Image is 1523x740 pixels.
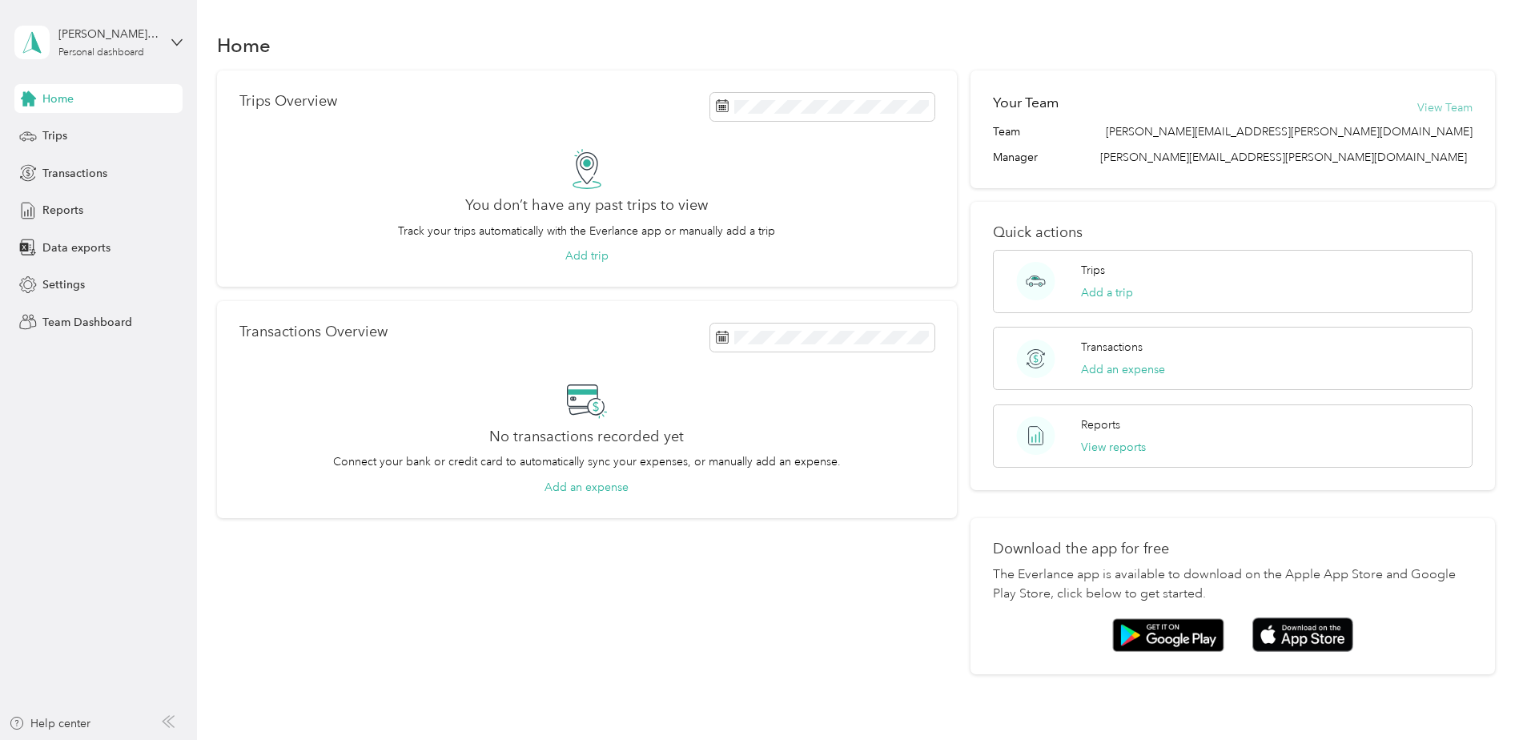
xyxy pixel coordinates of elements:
[42,90,74,107] span: Home
[1106,123,1473,140] span: [PERSON_NAME][EMAIL_ADDRESS][PERSON_NAME][DOMAIN_NAME]
[545,479,629,496] button: Add an expense
[42,127,67,144] span: Trips
[1112,618,1224,652] img: Google play
[1252,617,1353,652] img: App store
[398,223,775,239] p: Track your trips automatically with the Everlance app or manually add a trip
[565,247,609,264] button: Add trip
[1433,650,1523,740] iframe: Everlance-gr Chat Button Frame
[42,239,111,256] span: Data exports
[489,428,684,445] h2: No transactions recorded yet
[239,93,337,110] p: Trips Overview
[58,26,159,42] div: [PERSON_NAME][EMAIL_ADDRESS][PERSON_NAME][DOMAIN_NAME]
[993,123,1020,140] span: Team
[217,37,271,54] h1: Home
[58,48,144,58] div: Personal dashboard
[239,324,388,340] p: Transactions Overview
[993,93,1059,113] h2: Your Team
[1081,284,1133,301] button: Add a trip
[465,197,708,214] h2: You don’t have any past trips to view
[42,314,132,331] span: Team Dashboard
[1081,439,1146,456] button: View reports
[993,541,1473,557] p: Download the app for free
[993,565,1473,604] p: The Everlance app is available to download on the Apple App Store and Google Play Store, click be...
[1081,339,1143,356] p: Transactions
[333,453,841,470] p: Connect your bank or credit card to automatically sync your expenses, or manually add an expense.
[1417,99,1473,116] button: View Team
[9,715,90,732] button: Help center
[42,276,85,293] span: Settings
[42,165,107,182] span: Transactions
[1100,151,1467,164] span: [PERSON_NAME][EMAIL_ADDRESS][PERSON_NAME][DOMAIN_NAME]
[1081,361,1165,378] button: Add an expense
[1081,262,1105,279] p: Trips
[993,224,1473,241] p: Quick actions
[1081,416,1120,433] p: Reports
[42,202,83,219] span: Reports
[993,149,1038,166] span: Manager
